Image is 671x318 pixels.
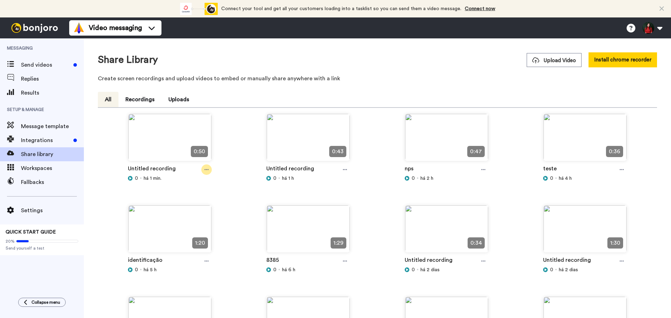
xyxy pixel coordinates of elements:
button: Uploads [161,92,196,107]
span: 0 [550,175,553,182]
img: 82004888-be8c-460a-bf5c-b64568a69cd8.jpg [267,114,350,167]
div: há 1 min. [128,175,212,182]
span: 1:30 [607,237,623,249]
span: Replies [21,75,84,83]
span: Share library [21,150,84,158]
div: há 2 dias [543,266,627,273]
img: 95be92ae-ded0-4684-95c5-1745fa01f22c.jpg [405,205,488,258]
span: Connect your tool and get all your customers loading into a tasklist so you can send them a video... [221,6,461,11]
span: 0:36 [606,146,623,157]
span: Workspaces [21,164,84,172]
a: identificação [128,256,163,266]
span: Collapse menu [31,299,60,305]
span: 20% [6,238,15,244]
img: vm-color.svg [73,22,85,34]
span: 1:29 [331,237,346,249]
span: Results [21,89,84,97]
button: Install chrome recorder [589,52,657,67]
img: 49af4b2b-3e43-4ef9-9bd8-eadbf37fa276.jpg [543,205,627,258]
div: há 1 h [266,175,350,182]
span: Send videos [21,61,71,69]
img: 4465b319-a78a-480a-b2f1-a9087d8333ca.jpg [267,205,350,258]
img: d5fd3365-cc92-4ae0-95d3-3c0a291185fe.jpg [128,205,211,258]
span: Message template [21,122,84,131]
span: 0:34 [468,237,485,249]
a: Untitled recording [405,256,453,266]
span: 1:20 [192,237,208,249]
span: 0 [550,266,553,273]
a: teste [543,164,557,175]
img: 0ab235b3-8102-40bd-8e5d-8a518d598f1b.jpg [543,114,627,167]
span: Send yourself a test [6,245,78,251]
img: bj-logo-header-white.svg [8,23,61,33]
div: há 2 dias [405,266,489,273]
span: 0 [412,175,415,182]
img: 3104c554-89c7-4cca-aecd-6e91936c7602.jpg [405,114,488,167]
div: há 4 h [543,175,627,182]
a: nps [405,164,413,175]
span: Video messaging [89,23,142,33]
a: 8385 [266,256,279,266]
span: Settings [21,206,84,215]
h1: Share Library [98,54,158,65]
span: QUICK START GUIDE [6,230,56,235]
div: há 6 h [266,266,350,273]
span: 0:43 [329,146,346,157]
button: Upload Video [527,53,582,67]
img: 78f1c99f-fc15-4a00-bafd-f3262e2eb456.jpg [128,114,211,167]
span: 0 [412,266,415,273]
span: 0 [135,266,138,273]
span: 0:47 [467,146,485,157]
span: 0:50 [191,146,208,157]
div: animation [179,3,218,15]
a: Connect now [465,6,495,11]
span: Integrations [21,136,71,145]
span: 0 [273,175,276,182]
div: há 5 h [128,266,212,273]
button: All [98,92,118,107]
span: Fallbacks [21,178,84,186]
span: 0 [273,266,276,273]
button: Collapse menu [18,298,66,307]
p: Create screen recordings and upload videos to embed or manually share anywhere with a link [98,74,657,83]
button: Recordings [118,92,161,107]
span: 0 [135,175,138,182]
a: Untitled recording [128,164,176,175]
span: Upload Video [532,57,576,64]
div: há 2 h [405,175,489,182]
a: Untitled recording [543,256,591,266]
a: Untitled recording [266,164,314,175]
